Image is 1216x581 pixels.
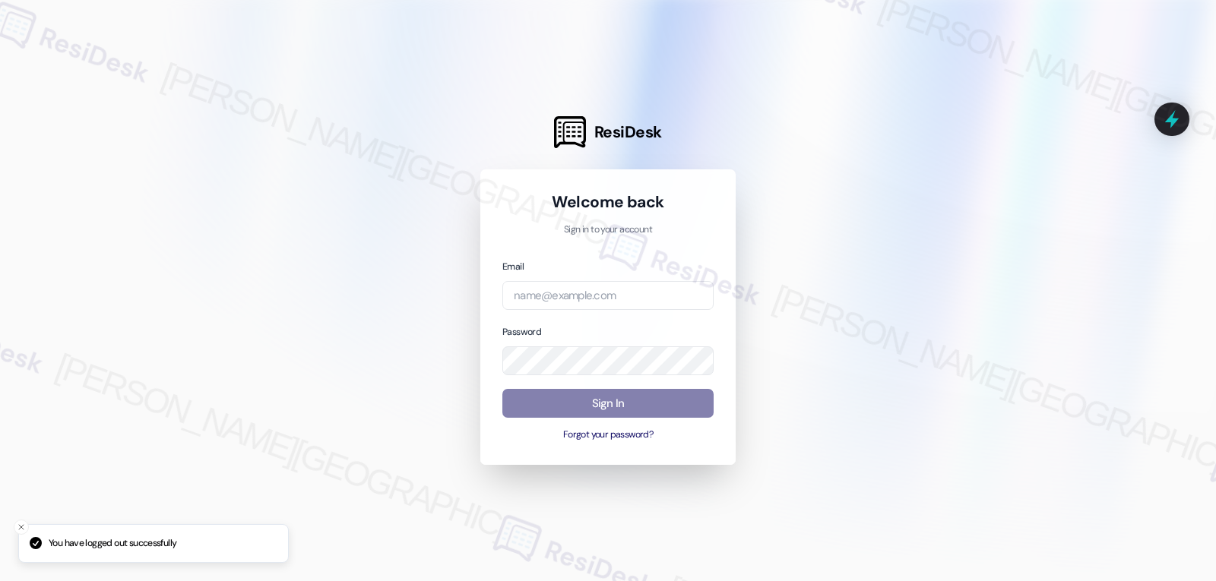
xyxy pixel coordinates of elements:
[502,261,524,273] label: Email
[502,281,714,311] input: name@example.com
[502,191,714,213] h1: Welcome back
[502,326,541,338] label: Password
[502,389,714,418] button: Sign In
[14,519,29,535] button: Close toast
[554,116,586,148] img: ResiDesk Logo
[49,537,176,551] p: You have logged out successfully
[502,428,714,442] button: Forgot your password?
[502,223,714,237] p: Sign in to your account
[594,122,662,143] span: ResiDesk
